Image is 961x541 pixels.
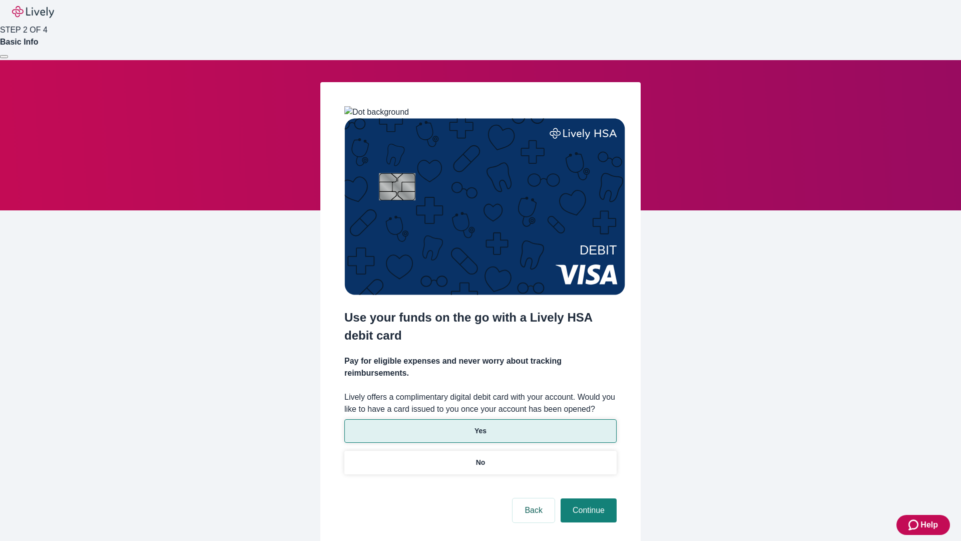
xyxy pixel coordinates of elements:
[513,498,555,522] button: Back
[908,519,920,531] svg: Zendesk support icon
[344,391,617,415] label: Lively offers a complimentary digital debit card with your account. Would you like to have a card...
[344,355,617,379] h4: Pay for eligible expenses and never worry about tracking reimbursements.
[476,457,486,468] p: No
[12,6,54,18] img: Lively
[344,419,617,443] button: Yes
[920,519,938,531] span: Help
[344,309,617,345] h2: Use your funds on the go with a Lively HSA debit card
[344,451,617,474] button: No
[474,426,487,436] p: Yes
[896,515,950,535] button: Zendesk support iconHelp
[561,498,617,522] button: Continue
[344,106,409,118] img: Dot background
[344,118,625,295] img: Debit card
